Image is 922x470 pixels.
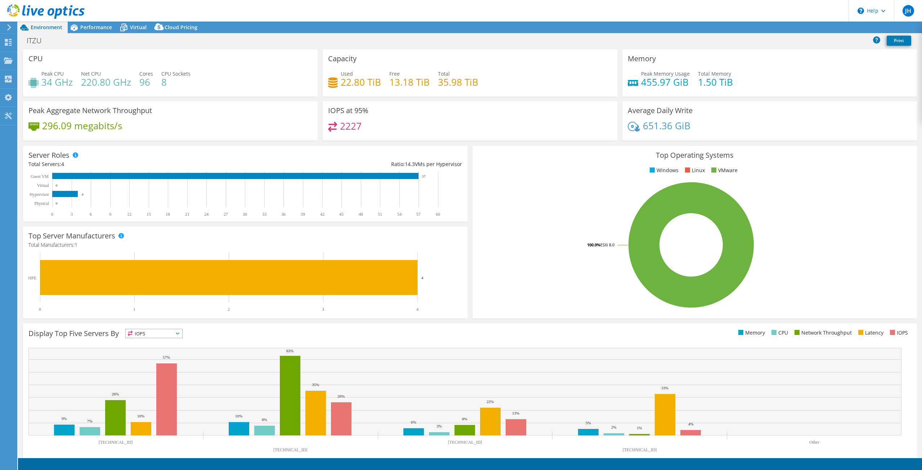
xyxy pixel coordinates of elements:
[286,349,294,353] text: 63%
[661,386,668,390] text: 33%
[273,447,308,452] text: [TECHNICAL_ID]
[127,212,131,217] text: 12
[512,411,519,415] text: 13%
[462,417,467,421] text: 8%
[437,424,442,428] text: 3%
[112,392,119,396] text: 28%
[888,329,908,337] li: IOPS
[228,307,230,312] text: 2
[643,122,690,130] h4: 651.36 GiB
[337,394,345,398] text: 26%
[793,329,852,337] li: Network Throughput
[312,382,319,387] text: 35%
[56,202,58,205] text: 0
[397,212,402,217] text: 54
[281,212,286,217] text: 36
[623,447,657,452] text: [TECHNICAL_ID]
[166,212,170,217] text: 18
[245,160,462,168] div: Ratio: VMs per Hypervisor
[147,212,151,217] text: 15
[438,78,478,86] h4: 35.98 TiB
[405,161,415,167] span: 14.3
[628,107,693,115] h3: Average Daily Write
[130,24,147,31] span: Virtual
[224,212,228,217] text: 27
[262,417,267,422] text: 8%
[161,78,191,86] h4: 8
[34,201,49,206] text: Physical
[809,440,819,445] text: Other
[28,151,70,159] h3: Server Roles
[28,232,115,240] h3: Top Server Manufacturers
[322,307,324,312] text: 3
[438,70,450,77] span: Total
[903,5,914,17] span: JH
[586,421,591,425] text: 5%
[109,212,111,217] text: 9
[165,24,197,31] span: Cloud Pricing
[139,70,153,77] span: Cores
[41,70,64,77] span: Peak CPU
[75,241,77,248] span: 1
[770,329,788,337] li: CPU
[421,276,424,280] text: 4
[28,276,36,281] text: HPE
[28,160,245,168] div: Total Servers:
[71,212,73,217] text: 3
[688,422,694,426] text: 4%
[204,212,209,217] text: 24
[887,36,911,46] a: Print
[37,183,49,188] text: Virtual
[628,55,656,63] h3: Memory
[80,24,112,31] span: Performance
[62,416,67,421] text: 9%
[262,212,267,217] text: 33
[478,151,912,159] h3: Top Operating Systems
[637,426,642,430] text: 1%
[698,78,733,86] h4: 1.50 TiB
[41,78,73,86] h4: 34 GHz
[31,174,49,179] text: Guest VM
[28,55,43,63] h3: CPU
[87,419,93,423] text: 7%
[389,78,430,86] h4: 13.18 TiB
[243,212,247,217] text: 30
[341,70,353,77] span: Used
[328,55,357,63] h3: Capacity
[81,78,131,86] h4: 220.80 GHz
[139,78,153,86] h4: 96
[163,355,170,359] text: 57%
[161,70,191,77] span: CPU Sockets
[710,166,738,174] li: VMware
[328,107,368,115] h3: IOPS at 95%
[641,70,690,77] span: Peak Memory Usage
[436,212,440,217] text: 60
[856,329,883,337] li: Latency
[82,193,84,196] text: 4
[235,414,242,418] text: 10%
[31,24,62,31] span: Environment
[42,122,122,130] h4: 296.09 megabits/s
[648,166,679,174] li: Windows
[81,70,101,77] span: Net CPU
[133,307,135,312] text: 1
[448,440,482,445] text: [TECHNICAL_ID]
[340,122,362,130] h4: 2227
[320,212,325,217] text: 42
[411,420,416,424] text: 6%
[56,184,58,187] text: 0
[39,307,41,312] text: 0
[858,8,864,14] svg: \n
[422,175,426,178] text: 57
[683,166,705,174] li: Linux
[23,37,53,45] h1: ITZU
[378,212,382,217] text: 51
[185,212,189,217] text: 21
[600,242,614,247] tspan: ESXi 8.0
[51,212,53,217] text: 0
[359,212,363,217] text: 48
[28,107,152,115] h3: Peak Aggregate Network Throughput
[416,307,419,312] text: 4
[587,242,600,247] tspan: 100.0%
[339,212,344,217] text: 45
